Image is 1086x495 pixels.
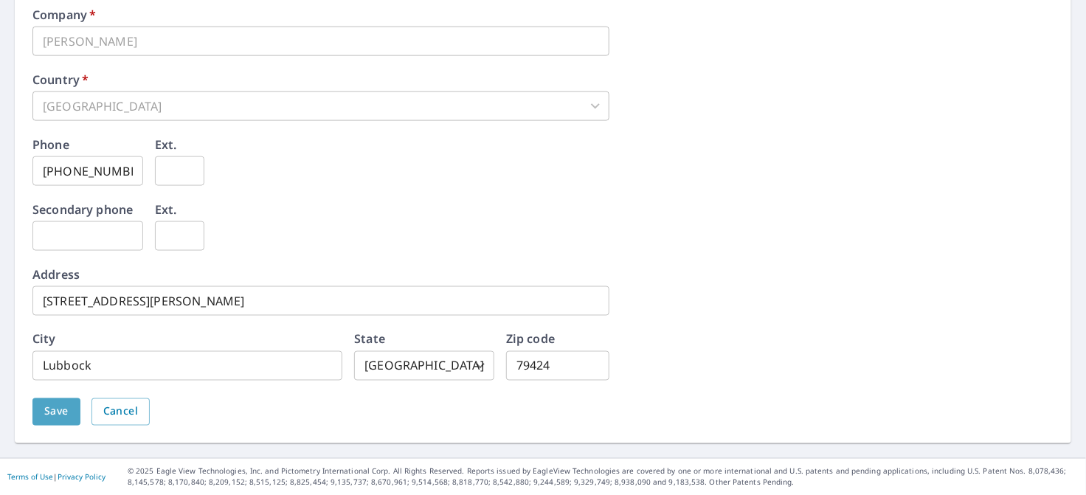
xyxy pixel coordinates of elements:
[103,403,138,421] span: Cancel
[32,74,89,86] label: Country
[7,472,53,482] a: Terms of Use
[354,351,494,381] div: [GEOGRAPHIC_DATA]
[7,473,106,482] p: |
[32,139,69,150] label: Phone
[155,139,177,150] label: Ext.
[32,269,80,280] label: Address
[44,403,69,421] span: Save
[32,398,80,426] button: Save
[506,333,555,345] label: Zip code
[32,9,96,21] label: Company
[58,472,106,482] a: Privacy Policy
[354,333,385,345] label: State
[155,204,177,215] label: Ext.
[32,333,56,345] label: City
[91,398,150,426] button: Cancel
[32,204,133,215] label: Secondary phone
[32,91,609,121] div: [GEOGRAPHIC_DATA]
[128,466,1079,488] p: © 2025 Eagle View Technologies, Inc. and Pictometry International Corp. All Rights Reserved. Repo...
